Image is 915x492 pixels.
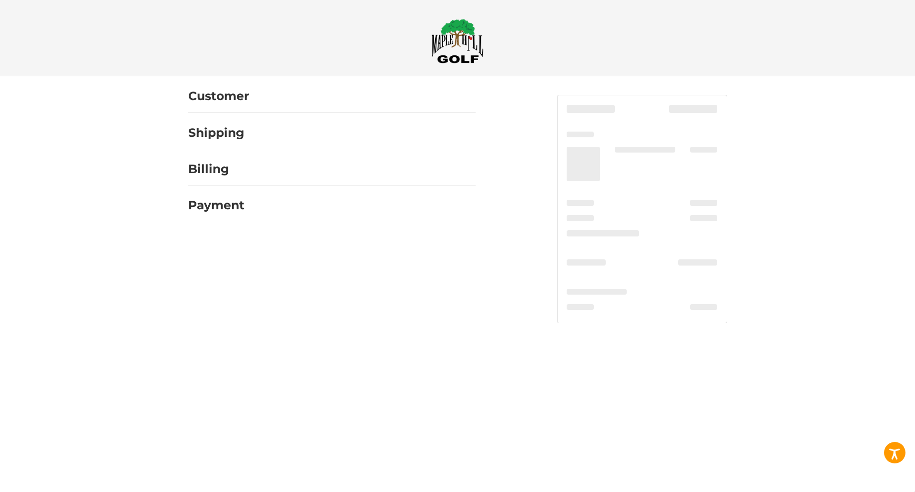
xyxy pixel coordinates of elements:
h2: Customer [188,89,249,103]
img: Maple Hill Golf [431,19,484,63]
h2: Shipping [188,125,244,140]
h2: Billing [188,162,244,176]
h2: Payment [188,198,244,213]
iframe: Gorgias live chat messenger [10,451,113,482]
